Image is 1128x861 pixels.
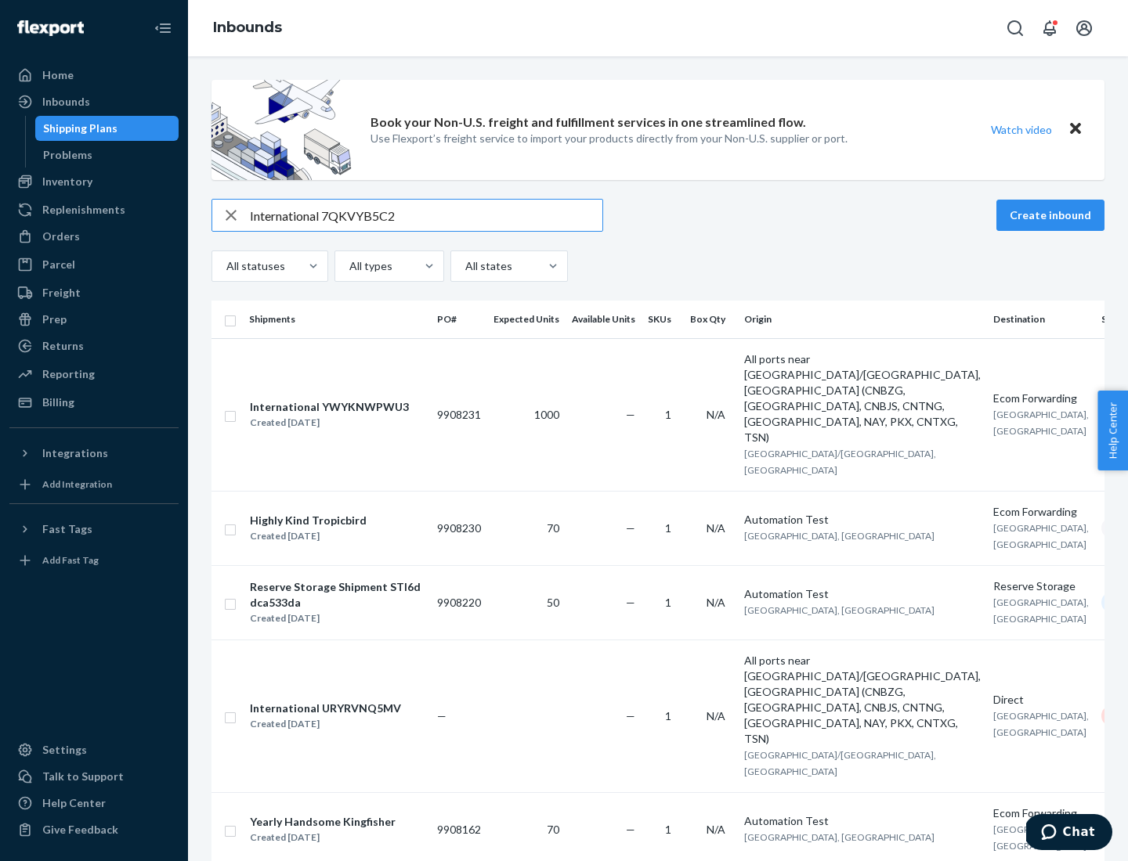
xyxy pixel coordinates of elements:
[9,517,179,542] button: Fast Tags
[9,737,179,762] a: Settings
[250,814,396,830] div: Yearly Handsome Kingfisher
[9,197,179,222] a: Replenishments
[371,113,806,131] p: Book your Non-U.S. freight and fulfillment services in one streamlined flow.
[996,200,1104,231] button: Create inbound
[348,258,349,274] input: All types
[547,521,559,535] span: 70
[642,301,684,338] th: SKUs
[9,252,179,277] a: Parcel
[9,169,179,194] a: Inventory
[9,89,179,114] a: Inbounds
[1026,814,1112,853] iframe: Opens a widget where you can chat to one of our agents
[9,817,179,842] button: Give Feedback
[250,415,409,430] div: Created [DATE]
[626,521,635,535] span: —
[42,94,90,110] div: Inbounds
[431,301,487,338] th: PO#
[250,579,424,611] div: Reserve Storage Shipment STI6ddca533da
[9,307,179,332] a: Prep
[707,408,725,421] span: N/A
[42,312,67,327] div: Prep
[744,512,981,528] div: Automation Test
[225,258,226,274] input: All statuses
[744,831,935,843] span: [GEOGRAPHIC_DATA], [GEOGRAPHIC_DATA]
[1097,391,1128,470] button: Help Center
[9,333,179,358] a: Returns
[9,791,179,816] a: Help Center
[744,653,981,747] div: All ports near [GEOGRAPHIC_DATA]/[GEOGRAPHIC_DATA], [GEOGRAPHIC_DATA] (CNBZG, [GEOGRAPHIC_DATA], ...
[744,604,935,616] span: [GEOGRAPHIC_DATA], [GEOGRAPHIC_DATA]
[250,513,367,528] div: Highly Kind Tropicbird
[42,477,112,491] div: Add Integration
[42,338,84,354] div: Returns
[250,716,401,732] div: Created [DATE]
[42,769,124,784] div: Talk to Support
[1065,118,1086,141] button: Close
[35,116,179,141] a: Shipping Plans
[547,596,559,609] span: 50
[42,285,81,301] div: Freight
[993,692,1089,708] div: Direct
[9,63,179,88] a: Home
[684,301,738,338] th: Box Qty
[707,823,725,836] span: N/A
[707,596,725,609] span: N/A
[42,553,99,567] div: Add Fast Tag
[42,394,74,410] div: Billing
[250,200,602,231] input: Search inbounds by name, destination, msku...
[17,20,84,36] img: Flexport logo
[250,528,367,544] div: Created [DATE]
[42,257,75,272] div: Parcel
[9,224,179,249] a: Orders
[9,390,179,415] a: Billing
[431,338,487,491] td: 9908231
[42,67,74,83] div: Home
[250,701,401,716] div: International URYRVNQ5MV
[744,351,981,445] div: All ports near [GEOGRAPHIC_DATA]/[GEOGRAPHIC_DATA], [GEOGRAPHIC_DATA] (CNBZG, [GEOGRAPHIC_DATA], ...
[43,147,92,163] div: Problems
[626,408,635,421] span: —
[993,805,1089,821] div: Ecom Forwarding
[9,280,179,305] a: Freight
[437,709,446,722] span: —
[9,441,179,466] button: Integrations
[993,596,1089,625] span: [GEOGRAPHIC_DATA], [GEOGRAPHIC_DATA]
[626,596,635,609] span: —
[993,504,1089,520] div: Ecom Forwarding
[42,742,87,758] div: Settings
[626,823,635,836] span: —
[147,13,179,44] button: Close Navigation
[201,5,295,51] ol: breadcrumbs
[993,391,1089,406] div: Ecom Forwarding
[738,301,987,338] th: Origin
[42,445,108,461] div: Integrations
[9,362,179,387] a: Reporting
[744,448,936,476] span: [GEOGRAPHIC_DATA]/[GEOGRAPHIC_DATA], [GEOGRAPHIC_DATA]
[626,709,635,722] span: —
[993,578,1089,594] div: Reserve Storage
[665,521,671,535] span: 1
[665,709,671,722] span: 1
[9,764,179,789] button: Talk to Support
[547,823,559,836] span: 70
[250,399,409,415] div: International YWYKNWPWU3
[431,565,487,639] td: 9908220
[707,521,725,535] span: N/A
[993,710,1089,738] span: [GEOGRAPHIC_DATA], [GEOGRAPHIC_DATA]
[243,301,431,338] th: Shipments
[42,202,125,218] div: Replenishments
[42,822,118,838] div: Give Feedback
[987,301,1095,338] th: Destination
[981,118,1062,141] button: Watch video
[42,521,92,537] div: Fast Tags
[487,301,566,338] th: Expected Units
[43,121,117,136] div: Shipping Plans
[744,749,936,777] span: [GEOGRAPHIC_DATA]/[GEOGRAPHIC_DATA], [GEOGRAPHIC_DATA]
[250,830,396,845] div: Created [DATE]
[250,611,424,626] div: Created [DATE]
[566,301,642,338] th: Available Units
[993,522,1089,550] span: [GEOGRAPHIC_DATA], [GEOGRAPHIC_DATA]
[9,472,179,497] a: Add Integration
